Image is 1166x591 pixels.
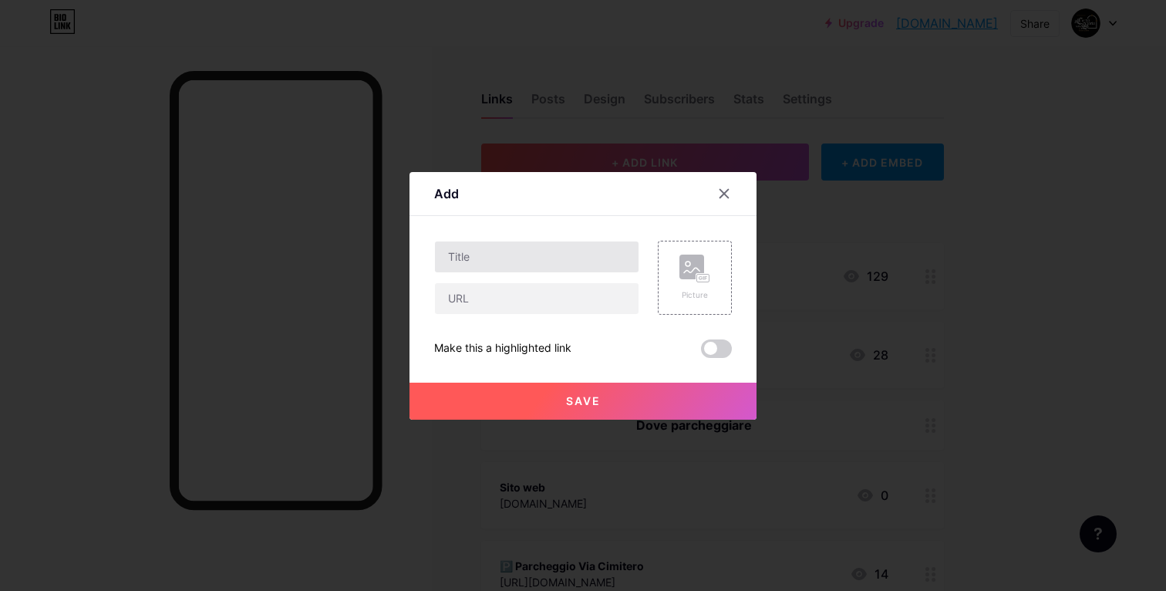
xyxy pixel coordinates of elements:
[566,394,601,407] span: Save
[435,241,639,272] input: Title
[679,289,710,301] div: Picture
[409,383,757,420] button: Save
[434,184,459,203] div: Add
[435,283,639,314] input: URL
[434,339,571,358] div: Make this a highlighted link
